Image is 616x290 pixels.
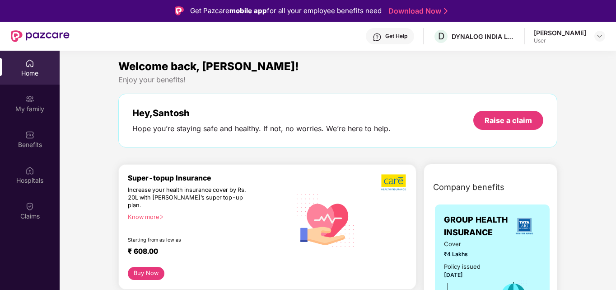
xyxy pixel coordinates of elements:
[373,33,382,42] img: svg+xml;base64,PHN2ZyBpZD0iSGVscC0zMngzMiIgeG1sbnM9Imh0dHA6Ly93d3cudzMub3JnLzIwMDAvc3ZnIiB3aWR0aD...
[444,6,448,16] img: Stroke
[175,6,184,15] img: Logo
[128,237,252,243] div: Starting from as low as
[229,6,267,15] strong: mobile app
[118,60,299,73] span: Welcome back, [PERSON_NAME]!
[388,6,445,16] a: Download Now
[11,30,70,42] img: New Pazcare Logo
[444,239,486,249] span: Cover
[25,130,34,139] img: svg+xml;base64,PHN2ZyBpZD0iQmVuZWZpdHMiIHhtbG5zPSJodHRwOi8vd3d3LnczLm9yZy8yMDAwL3N2ZyIgd2lkdGg9Ij...
[128,174,291,182] div: Super-topup Insurance
[190,5,382,16] div: Get Pazcare for all your employee benefits need
[128,247,282,258] div: ₹ 608.00
[128,186,252,209] div: Increase your health insurance cover by Rs. 20L with [PERSON_NAME]’s super top-up plan.
[444,271,463,278] span: [DATE]
[534,29,586,37] div: [PERSON_NAME]
[444,262,481,271] div: Policy issued
[132,108,391,119] div: Hey, Santosh
[159,214,164,219] span: right
[25,95,34,104] img: svg+xml;base64,PHN2ZyB3aWR0aD0iMjAiIGhlaWdodD0iMjAiIHZpZXdCb3g9IjAgMCAyMCAyMCIgZmlsbD0ibm9uZSIgeG...
[485,115,532,125] div: Raise a claim
[596,33,603,40] img: svg+xml;base64,PHN2ZyBpZD0iRHJvcGRvd24tMzJ4MzIiIHhtbG5zPSJodHRwOi8vd3d3LnczLm9yZy8yMDAwL3N2ZyIgd2...
[25,59,34,68] img: svg+xml;base64,PHN2ZyBpZD0iSG9tZSIgeG1sbnM9Imh0dHA6Ly93d3cudzMub3JnLzIwMDAvc3ZnIiB3aWR0aD0iMjAiIG...
[25,202,34,211] img: svg+xml;base64,PHN2ZyBpZD0iQ2xhaW0iIHhtbG5zPSJodHRwOi8vd3d3LnczLm9yZy8yMDAwL3N2ZyIgd2lkdGg9IjIwIi...
[534,37,586,44] div: User
[381,174,407,191] img: b5dec4f62d2307b9de63beb79f102df3.png
[438,31,444,42] span: D
[452,32,515,41] div: DYNALOG INDIA LTD
[128,267,164,280] button: Buy Now
[118,75,557,85] div: Enjoy your benefits!
[128,214,285,220] div: Know more
[444,214,508,239] span: GROUP HEALTH INSURANCE
[444,250,486,258] span: ₹4 Lakhs
[132,124,391,133] div: Hope you’re staying safe and healthy. If not, no worries. We’re here to help.
[385,33,407,40] div: Get Help
[291,185,361,256] img: svg+xml;base64,PHN2ZyB4bWxucz0iaHR0cDovL3d3dy53My5vcmcvMjAwMC9zdmciIHhtbG5zOnhsaW5rPSJodHRwOi8vd3...
[25,166,34,175] img: svg+xml;base64,PHN2ZyBpZD0iSG9zcGl0YWxzIiB4bWxucz0iaHR0cDovL3d3dy53My5vcmcvMjAwMC9zdmciIHdpZHRoPS...
[433,181,504,194] span: Company benefits
[512,214,537,238] img: insurerLogo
